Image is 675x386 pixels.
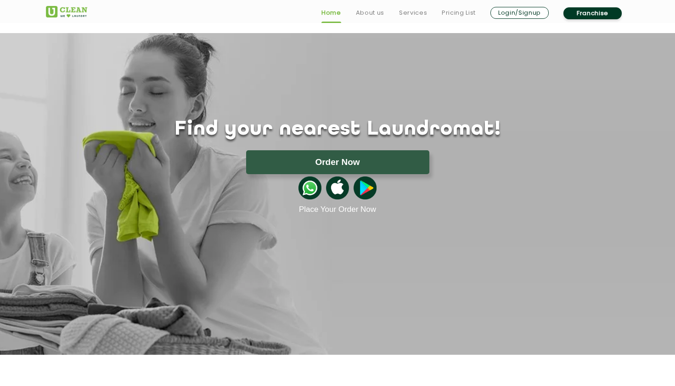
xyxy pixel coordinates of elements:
[46,6,87,17] img: UClean Laundry and Dry Cleaning
[563,7,622,19] a: Franchise
[321,7,341,18] a: Home
[299,205,376,214] a: Place Your Order Now
[326,176,349,199] img: apple-icon.png
[246,150,429,174] button: Order Now
[354,176,377,199] img: playstoreicon.png
[490,7,549,19] a: Login/Signup
[298,176,321,199] img: whatsappicon.png
[442,7,476,18] a: Pricing List
[39,118,636,141] h1: Find your nearest Laundromat!
[399,7,427,18] a: Services
[356,7,384,18] a: About us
